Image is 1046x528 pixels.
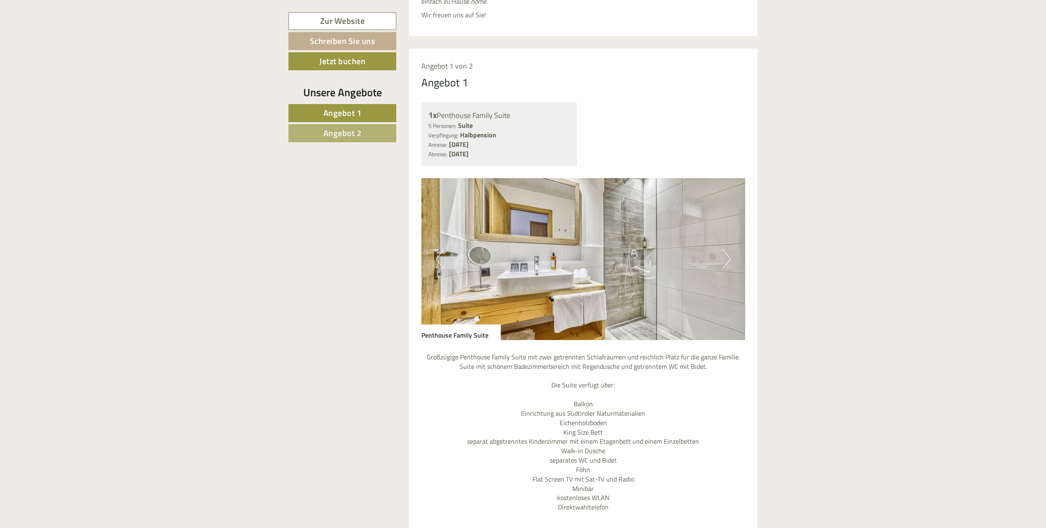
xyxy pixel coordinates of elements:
a: Jetzt buchen [288,52,396,70]
small: Verpflegung: [428,131,458,139]
b: 1x [428,109,437,121]
div: Penthouse Family Suite [428,109,570,121]
small: 5 Personen: [428,122,456,130]
button: Previous [436,249,444,269]
small: Anreise: [428,141,447,149]
div: Penthouse Family Suite [421,324,501,340]
b: Suite [458,120,473,130]
p: Wir freuen uns auf Sie! [421,10,746,20]
button: Senden [271,213,324,231]
small: Abreise: [428,150,447,158]
span: Angebot 2 [323,127,362,139]
a: Zur Website [288,12,396,30]
a: Schreiben Sie uns [288,32,396,50]
div: Unsere Angebote [288,85,396,100]
span: Angebot 1 [323,107,362,119]
div: Angebot 1 [421,75,468,90]
img: image [421,178,746,340]
div: Guten Tag, wie können wir Ihnen helfen? [6,22,131,47]
span: Angebot 1 von 2 [421,60,473,72]
b: Halbpension [460,130,496,140]
div: [DATE] [148,6,177,20]
button: Next [722,249,731,269]
b: [DATE] [449,139,469,149]
div: [GEOGRAPHIC_DATA] [12,24,127,30]
b: [DATE] [449,149,469,159]
small: 12:53 [12,40,127,46]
